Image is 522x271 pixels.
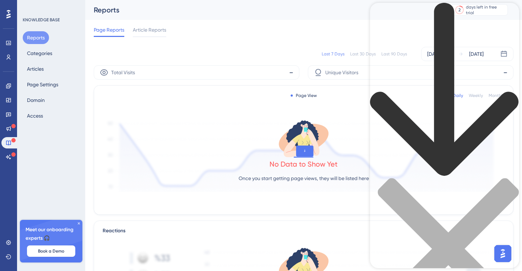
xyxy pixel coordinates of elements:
[325,68,358,77] span: Unique Visitors
[23,109,47,122] button: Access
[23,31,49,44] button: Reports
[133,26,166,34] span: Article Reports
[322,51,344,57] div: Last 7 Days
[289,67,293,78] span: -
[239,174,369,183] p: Once you start getting page views, they will be listed here
[291,93,317,98] div: Page View
[23,94,49,107] button: Domain
[17,2,44,10] span: Need Help?
[4,4,17,17] img: launcher-image-alternative-text
[23,17,60,23] div: KNOWLEDGE BASE
[2,2,19,19] button: Open AI Assistant Launcher
[94,26,124,34] span: Page Reports
[38,248,64,254] span: Book a Demo
[27,245,75,257] button: Book a Demo
[23,63,48,75] button: Articles
[23,78,62,91] button: Page Settings
[26,226,77,243] span: Meet our onboarding experts 🎧
[270,159,338,169] div: No Data to Show Yet
[94,5,433,15] div: Reports
[23,47,56,60] button: Categories
[103,227,505,235] div: Reactions
[350,51,376,57] div: Last 30 Days
[111,68,135,77] span: Total Visits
